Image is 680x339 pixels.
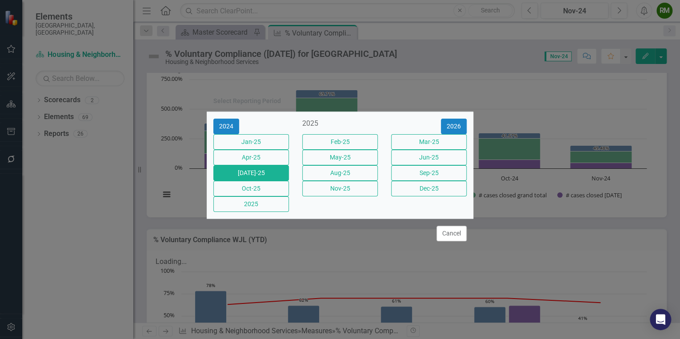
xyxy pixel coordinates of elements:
[213,181,289,196] button: Oct-25
[391,134,467,150] button: Mar-25
[391,181,467,196] button: Dec-25
[441,119,467,134] button: 2026
[436,226,467,241] button: Cancel
[213,150,289,165] button: Apr-25
[391,165,467,181] button: Sep-25
[213,98,281,104] div: Select Reporting Period
[302,165,378,181] button: Aug-25
[213,119,239,134] button: 2024
[302,119,378,129] div: 2025
[302,134,378,150] button: Feb-25
[213,196,289,212] button: 2025
[302,150,378,165] button: May-25
[302,181,378,196] button: Nov-25
[650,309,671,330] div: Open Intercom Messenger
[213,134,289,150] button: Jan-25
[391,150,467,165] button: Jun-25
[213,165,289,181] button: [DATE]-25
